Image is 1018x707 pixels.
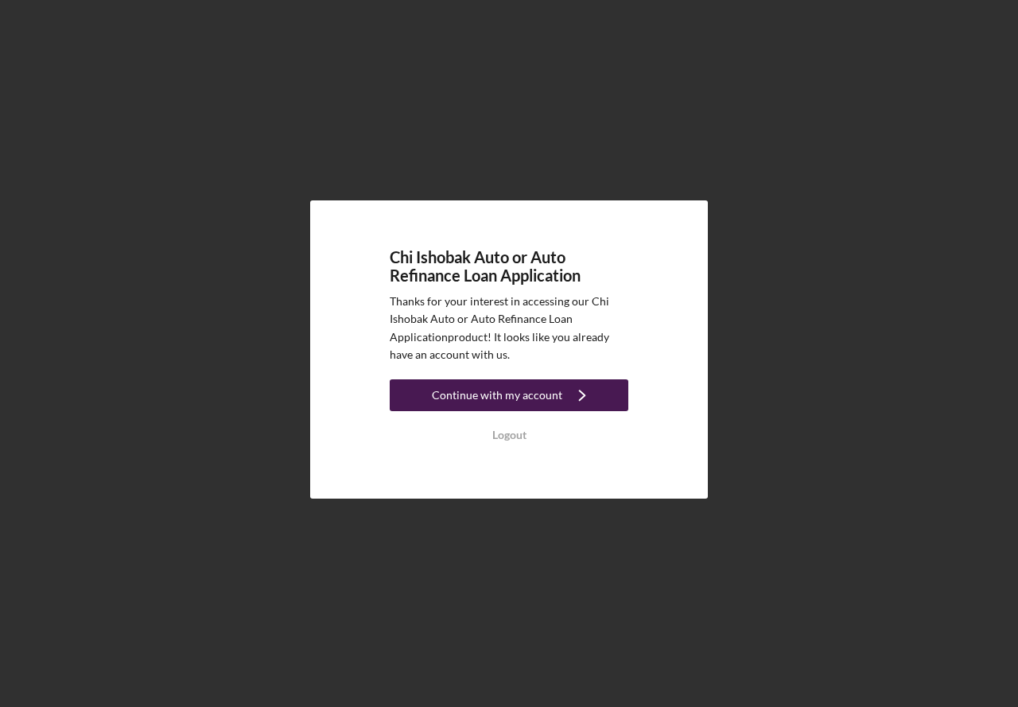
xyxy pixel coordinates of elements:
[432,379,562,411] div: Continue with my account
[390,379,628,411] button: Continue with my account
[492,419,526,451] div: Logout
[390,379,628,415] a: Continue with my account
[390,293,628,364] p: Thanks for your interest in accessing our Chi Ishobak Auto or Auto Refinance Loan Application pro...
[390,419,628,451] button: Logout
[390,248,628,285] h4: Chi Ishobak Auto or Auto Refinance Loan Application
